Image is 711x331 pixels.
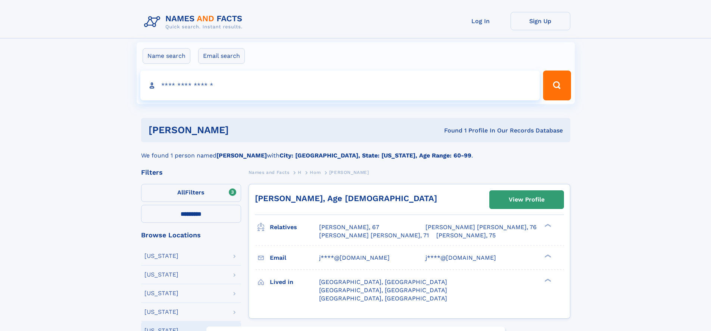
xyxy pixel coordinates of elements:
span: [GEOGRAPHIC_DATA], [GEOGRAPHIC_DATA] [319,295,447,302]
a: Names and Facts [249,168,290,177]
span: [PERSON_NAME] [329,170,369,175]
div: We found 1 person named with . [141,142,570,160]
label: Name search [143,48,190,64]
b: [PERSON_NAME] [216,152,267,159]
a: View Profile [490,191,564,209]
a: H [298,168,302,177]
a: Log In [451,12,511,30]
label: Email search [198,48,245,64]
span: [GEOGRAPHIC_DATA], [GEOGRAPHIC_DATA] [319,278,447,285]
h3: Email [270,252,319,264]
span: [GEOGRAPHIC_DATA], [GEOGRAPHIC_DATA] [319,287,447,294]
label: Filters [141,184,241,202]
div: [US_STATE] [144,272,178,278]
h3: Relatives [270,221,319,234]
div: ❯ [543,278,552,282]
b: City: [GEOGRAPHIC_DATA], State: [US_STATE], Age Range: 60-99 [280,152,471,159]
input: search input [140,71,540,100]
a: [PERSON_NAME], Age [DEMOGRAPHIC_DATA] [255,194,437,203]
div: Found 1 Profile In Our Records Database [336,127,563,135]
span: H [298,170,302,175]
h3: Lived in [270,276,319,288]
a: [PERSON_NAME], 67 [319,223,379,231]
a: [PERSON_NAME] [PERSON_NAME], 76 [425,223,537,231]
a: [PERSON_NAME] [PERSON_NAME], 71 [319,231,429,240]
div: View Profile [509,191,545,208]
div: ❯ [543,223,552,228]
h1: [PERSON_NAME] [149,125,337,135]
div: [US_STATE] [144,290,178,296]
a: Sign Up [511,12,570,30]
span: Hom [310,170,321,175]
a: [PERSON_NAME], 75 [436,231,496,240]
div: ❯ [543,253,552,258]
a: Hom [310,168,321,177]
div: Filters [141,169,241,176]
div: [US_STATE] [144,309,178,315]
button: Search Button [543,71,571,100]
div: Browse Locations [141,232,241,238]
img: Logo Names and Facts [141,12,249,32]
div: [US_STATE] [144,253,178,259]
span: All [177,189,185,196]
